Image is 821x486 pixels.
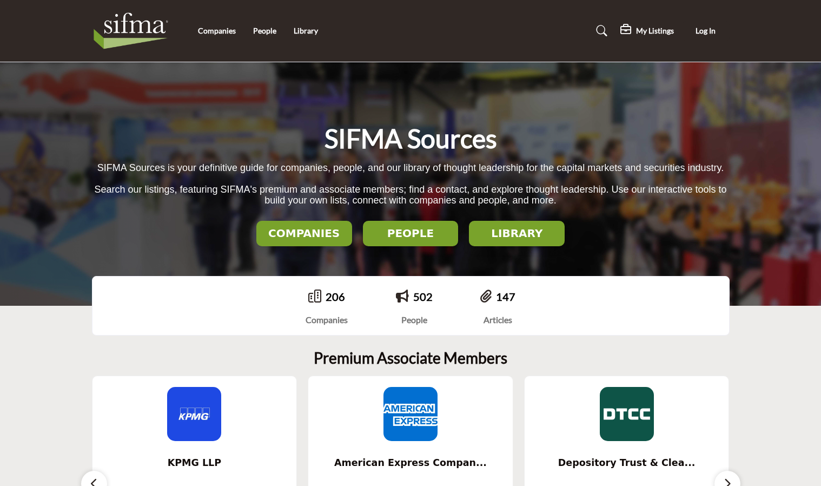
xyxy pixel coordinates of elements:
[306,313,348,326] div: Companies
[260,227,349,240] h2: COMPANIES
[97,162,724,173] span: SIFMA Sources is your definitive guide for companies, people, and our library of thought leadersh...
[636,26,674,36] h5: My Listings
[541,449,713,477] b: Depository Trust & Clearing Corporation (DTCC)
[92,9,176,52] img: Site Logo
[167,387,221,441] img: KPMG LLP
[326,290,345,303] a: 206
[325,449,496,477] b: American Express Company
[366,227,455,240] h2: PEOPLE
[472,227,561,240] h2: LIBRARY
[525,449,729,477] a: Depository Trust & Clea...
[294,26,318,35] a: Library
[253,26,276,35] a: People
[682,21,730,41] button: Log In
[314,349,507,367] h2: Premium Associate Members
[109,456,281,470] span: KPMG LLP
[308,449,513,477] a: American Express Compan...
[325,456,496,470] span: American Express Compan...
[92,449,297,477] a: KPMG LLP
[198,26,236,35] a: Companies
[363,221,459,246] button: PEOPLE
[586,22,614,40] a: Search
[541,456,713,470] span: Depository Trust & Clea...
[109,449,281,477] b: KPMG LLP
[696,26,716,35] span: Log In
[413,290,433,303] a: 502
[620,24,674,37] div: My Listings
[383,387,438,441] img: American Express Company
[480,313,515,326] div: Articles
[325,122,497,155] h1: SIFMA Sources
[256,221,352,246] button: COMPANIES
[600,387,654,441] img: Depository Trust & Clearing Corporation (DTCC)
[94,184,726,206] span: Search our listings, featuring SIFMA's premium and associate members; find a contact, and explore...
[396,313,433,326] div: People
[496,290,515,303] a: 147
[469,221,565,246] button: LIBRARY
